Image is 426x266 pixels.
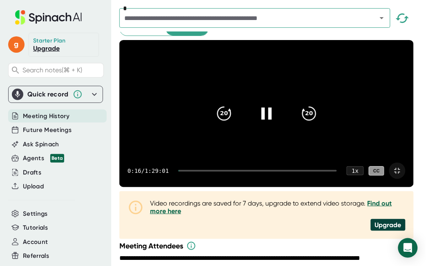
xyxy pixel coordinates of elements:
button: Agents Beta [23,154,64,163]
div: Agents [23,154,64,163]
a: Find out more here [150,199,392,215]
span: Search notes (⌘ + K) [22,66,82,74]
button: Settings [23,209,48,219]
div: Starter Plan [33,37,66,45]
button: Upload [23,182,44,191]
button: Open [376,12,388,24]
button: Future Meetings [23,125,72,135]
button: Tutorials [23,223,48,232]
button: Ask Spinach [23,140,59,149]
span: g [8,36,25,53]
div: Upgrade [371,219,406,231]
button: Account [23,237,48,247]
div: Quick record [12,86,99,103]
div: Quick record [27,90,69,98]
div: 0:16 / 1:29:01 [128,168,169,174]
div: 1 x [347,166,364,175]
div: Open Intercom Messenger [398,238,418,258]
div: Beta [50,154,64,163]
div: Video recordings are saved for 7 days, upgrade to extend video storage. [150,199,406,215]
a: Upgrade [33,45,60,52]
div: CC [369,166,384,176]
button: Referrals [23,251,49,261]
button: Meeting History [23,112,70,121]
button: Drafts [23,168,41,177]
div: Meeting Attendees [119,241,416,251]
